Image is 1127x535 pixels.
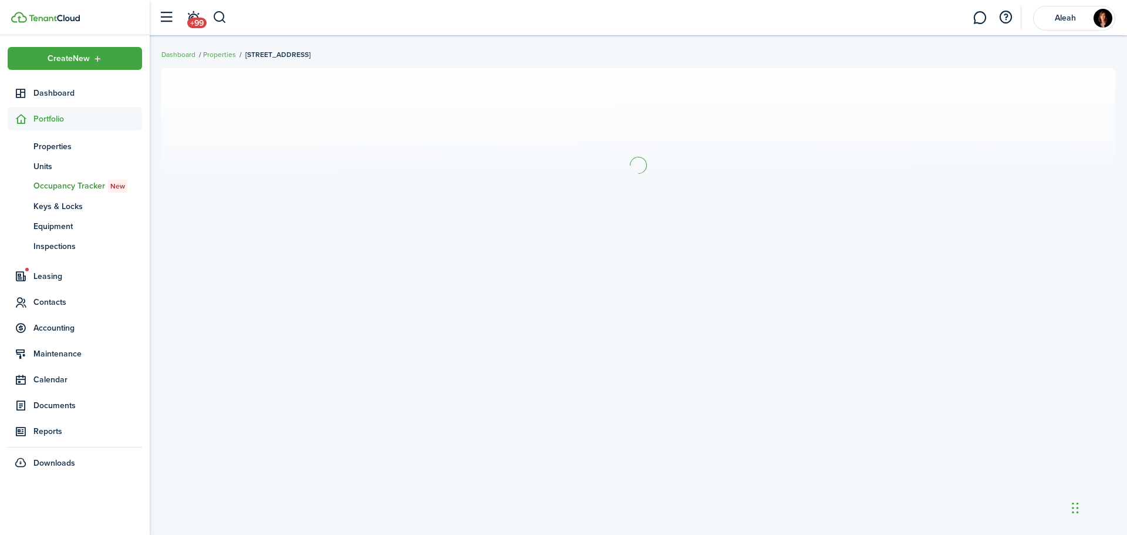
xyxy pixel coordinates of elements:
span: Contacts [33,296,142,308]
span: Maintenance [33,348,142,360]
iframe: Chat Widget [932,408,1127,535]
span: +99 [187,18,207,28]
span: Inspections [33,240,142,253]
span: Leasing [33,270,142,282]
span: Downloads [33,457,75,469]
span: New [110,181,125,191]
span: Reports [33,425,142,438]
span: Properties [33,140,142,153]
span: Aleah [1042,14,1089,22]
a: Reports [8,420,142,443]
a: Properties [203,49,236,60]
img: TenantCloud [11,12,27,23]
span: Occupancy Tracker [33,180,142,193]
span: Portfolio [33,113,142,125]
span: Calendar [33,374,142,386]
span: Keys & Locks [33,200,142,213]
span: Create New [48,55,90,63]
a: Dashboard [161,49,195,60]
span: [STREET_ADDRESS] [245,49,311,60]
a: Units [8,156,142,176]
button: Open resource center [996,8,1015,28]
span: Documents [33,399,142,412]
img: Aleah [1094,9,1112,28]
span: Dashboard [33,87,142,99]
span: Units [33,160,142,173]
a: Equipment [8,216,142,236]
img: TenantCloud [29,15,80,22]
button: Search [212,8,227,28]
a: Inspections [8,236,142,256]
span: Accounting [33,322,142,334]
div: Drag [1072,490,1079,526]
a: Messaging [969,3,991,33]
a: Properties [8,136,142,156]
a: Keys & Locks [8,196,142,216]
button: Open sidebar [155,6,177,29]
button: Open menu [8,47,142,70]
a: Occupancy TrackerNew [8,176,142,196]
img: Loading [628,155,649,176]
a: Dashboard [8,82,142,105]
span: Equipment [33,220,142,233]
a: Notifications [182,3,204,33]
